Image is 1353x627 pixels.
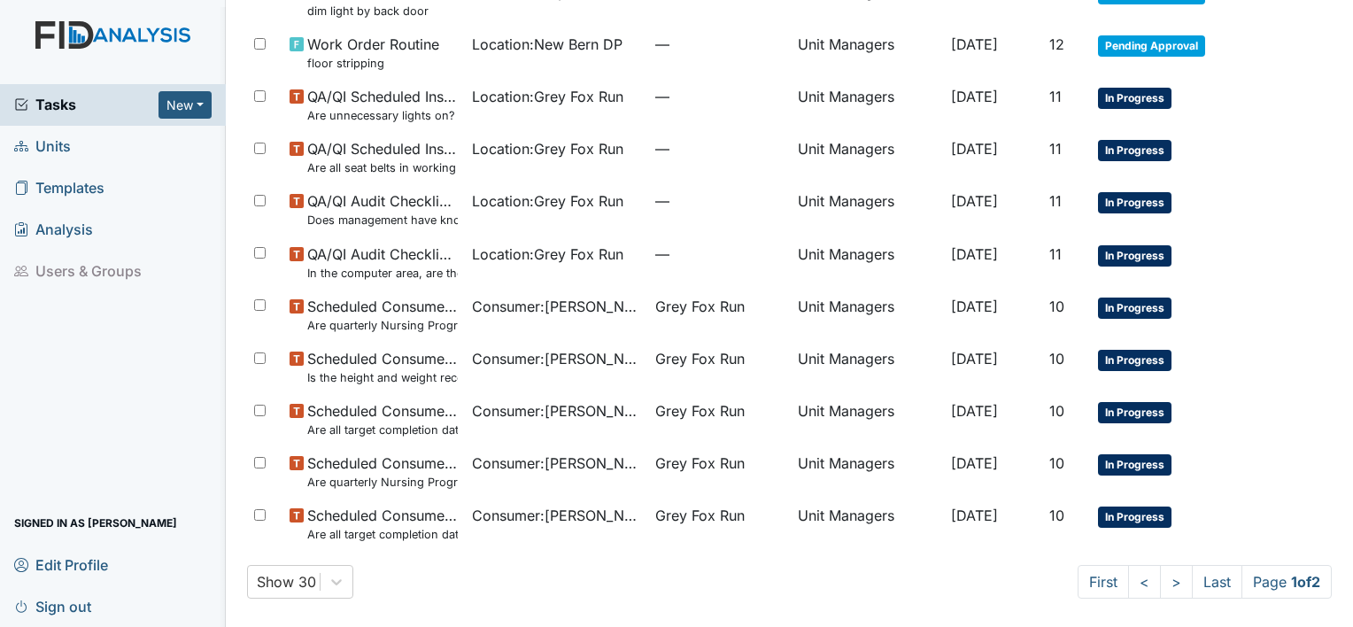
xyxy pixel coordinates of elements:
span: Templates [14,174,104,202]
button: New [158,91,212,119]
span: In Progress [1098,298,1171,319]
span: Grey Fox Run [655,348,745,369]
span: QA/QI Scheduled Inspection Are all seat belts in working condition? [307,138,459,176]
span: 10 [1049,298,1064,315]
span: QA/QI Scheduled Inspection Are unnecessary lights on? [307,86,459,124]
span: 11 [1049,245,1062,263]
span: Grey Fox Run [655,400,745,422]
span: — [655,86,784,107]
td: Unit Managers [791,236,943,289]
small: Are quarterly Nursing Progress Notes/Visual Assessments completed by the end of the month followi... [307,317,459,334]
span: [DATE] [951,507,998,524]
span: In Progress [1098,245,1171,267]
span: [DATE] [951,245,998,263]
span: 11 [1049,88,1062,105]
small: Are quarterly Nursing Progress Notes/Visual Assessments completed by the end of the month followi... [307,474,459,491]
span: Location : Grey Fox Run [472,244,623,265]
span: In Progress [1098,350,1171,371]
td: Unit Managers [791,27,943,79]
span: QA/QI Audit Checklist (ICF) In the computer area, are there any passwords that are visible? [307,244,459,282]
span: [DATE] [951,298,998,315]
span: 12 [1049,35,1064,53]
span: [DATE] [951,402,998,420]
span: — [655,244,784,265]
nav: task-pagination [1078,565,1332,599]
span: 11 [1049,140,1062,158]
span: Location : Grey Fox Run [472,190,623,212]
small: floor stripping [307,55,439,72]
span: — [655,138,784,159]
span: Consumer : [PERSON_NAME] [472,296,641,317]
span: [DATE] [951,454,998,472]
span: Location : Grey Fox Run [472,138,623,159]
span: Scheduled Consumer Chart Review Are all target completion dates current (not expired)? [307,400,459,438]
span: In Progress [1098,402,1171,423]
a: First [1078,565,1129,599]
small: In the computer area, are there any passwords that are visible? [307,265,459,282]
span: Units [14,133,71,160]
span: In Progress [1098,507,1171,528]
a: Last [1192,565,1242,599]
span: Work Order Routine floor stripping [307,34,439,72]
span: Signed in as [PERSON_NAME] [14,509,177,537]
td: Unit Managers [791,498,943,550]
span: Grey Fox Run [655,505,745,526]
a: < [1128,565,1161,599]
span: [DATE] [951,350,998,368]
span: — [655,34,784,55]
span: 10 [1049,507,1064,524]
span: [DATE] [951,88,998,105]
small: dim light by back door [307,3,439,19]
span: — [655,190,784,212]
span: In Progress [1098,192,1171,213]
span: Edit Profile [14,551,108,578]
span: Page [1241,565,1332,599]
span: In Progress [1098,454,1171,476]
span: Location : New Bern DP [472,34,622,55]
span: Grey Fox Run [655,453,745,474]
td: Unit Managers [791,393,943,445]
span: 10 [1049,454,1064,472]
strong: 1 of 2 [1291,573,1320,591]
span: 10 [1049,402,1064,420]
td: Unit Managers [791,183,943,236]
span: [DATE] [951,140,998,158]
span: In Progress [1098,88,1171,109]
span: QA/QI Audit Checklist (ICF) Does management have knowledge of another employee's password? [307,190,459,228]
small: Are all target completion dates current (not expired)? [307,422,459,438]
span: Pending Approval [1098,35,1205,57]
small: Are unnecessary lights on? [307,107,459,124]
div: Show 30 [257,571,316,592]
small: Are all target completion dates current (not expired)? [307,526,459,543]
td: Unit Managers [791,445,943,498]
span: Scheduled Consumer Chart Review Are quarterly Nursing Progress Notes/Visual Assessments completed... [307,296,459,334]
span: Consumer : [PERSON_NAME] [472,348,641,369]
span: Analysis [14,216,93,244]
span: Location : Grey Fox Run [472,86,623,107]
td: Unit Managers [791,341,943,393]
span: In Progress [1098,140,1171,161]
td: Unit Managers [791,79,943,131]
small: Are all seat belts in working condition? [307,159,459,176]
span: [DATE] [951,35,998,53]
a: Tasks [14,94,158,115]
span: Consumer : [PERSON_NAME] [472,453,641,474]
span: Consumer : [PERSON_NAME] [472,400,641,422]
span: 10 [1049,350,1064,368]
span: Scheduled Consumer Chart Review Are quarterly Nursing Progress Notes/Visual Assessments completed... [307,453,459,491]
span: Sign out [14,592,91,620]
span: Scheduled Consumer Chart Review Are all target completion dates current (not expired)? [307,505,459,543]
a: > [1160,565,1193,599]
td: Unit Managers [791,131,943,183]
span: Consumer : [PERSON_NAME] [472,505,641,526]
small: Is the height and weight record current through the previous month? [307,369,459,386]
td: Unit Managers [791,289,943,341]
small: Does management have knowledge of another employee's password? [307,212,459,228]
span: Grey Fox Run [655,296,745,317]
span: Scheduled Consumer Chart Review Is the height and weight record current through the previous month? [307,348,459,386]
span: 11 [1049,192,1062,210]
span: [DATE] [951,192,998,210]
